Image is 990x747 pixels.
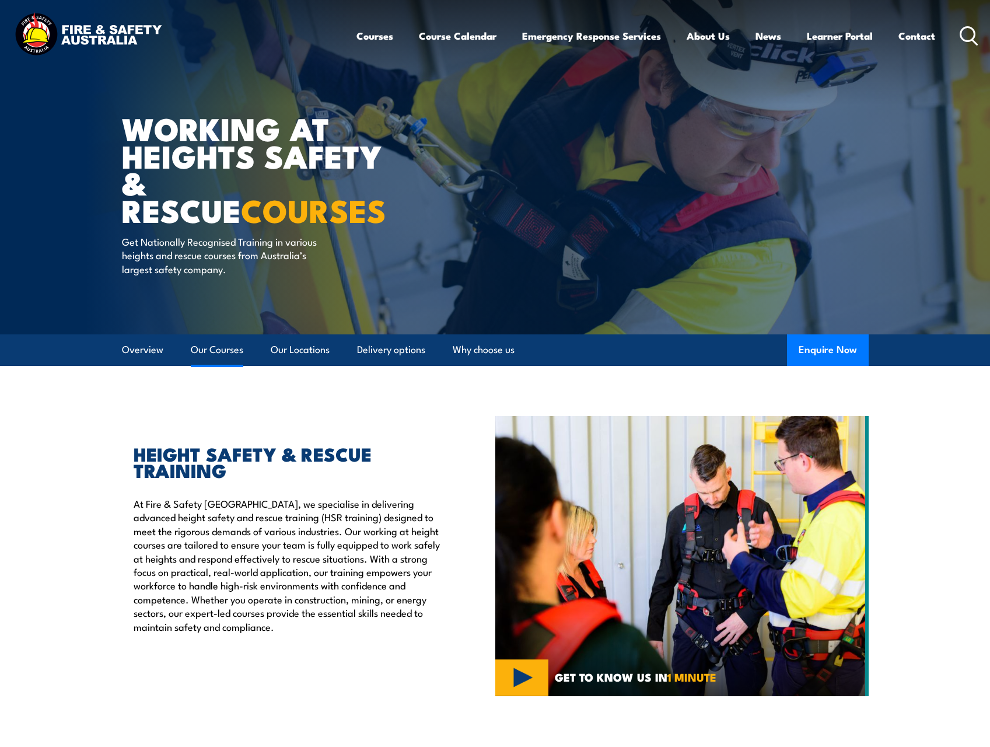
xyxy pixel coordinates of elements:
a: Delivery options [357,334,425,365]
a: Our Locations [271,334,330,365]
a: News [755,20,781,51]
a: Emergency Response Services [522,20,661,51]
a: About Us [687,20,730,51]
h2: HEIGHT SAFETY & RESCUE TRAINING [134,445,442,478]
button: Enquire Now [787,334,869,366]
strong: COURSES [241,185,386,233]
span: GET TO KNOW US IN [555,672,716,682]
a: Learner Portal [807,20,873,51]
a: Our Courses [191,334,243,365]
p: Get Nationally Recognised Training in various heights and rescue courses from Australia’s largest... [122,235,335,275]
a: Course Calendar [419,20,496,51]
a: Overview [122,334,163,365]
a: Contact [898,20,935,51]
a: Why choose us [453,334,515,365]
p: At Fire & Safety [GEOGRAPHIC_DATA], we specialise in delivering advanced height safety and rescue... [134,497,442,633]
h1: WORKING AT HEIGHTS SAFETY & RESCUE [122,114,410,224]
strong: 1 MINUTE [667,668,716,685]
img: Fire & Safety Australia offer working at heights courses and training [495,416,869,696]
a: Courses [356,20,393,51]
